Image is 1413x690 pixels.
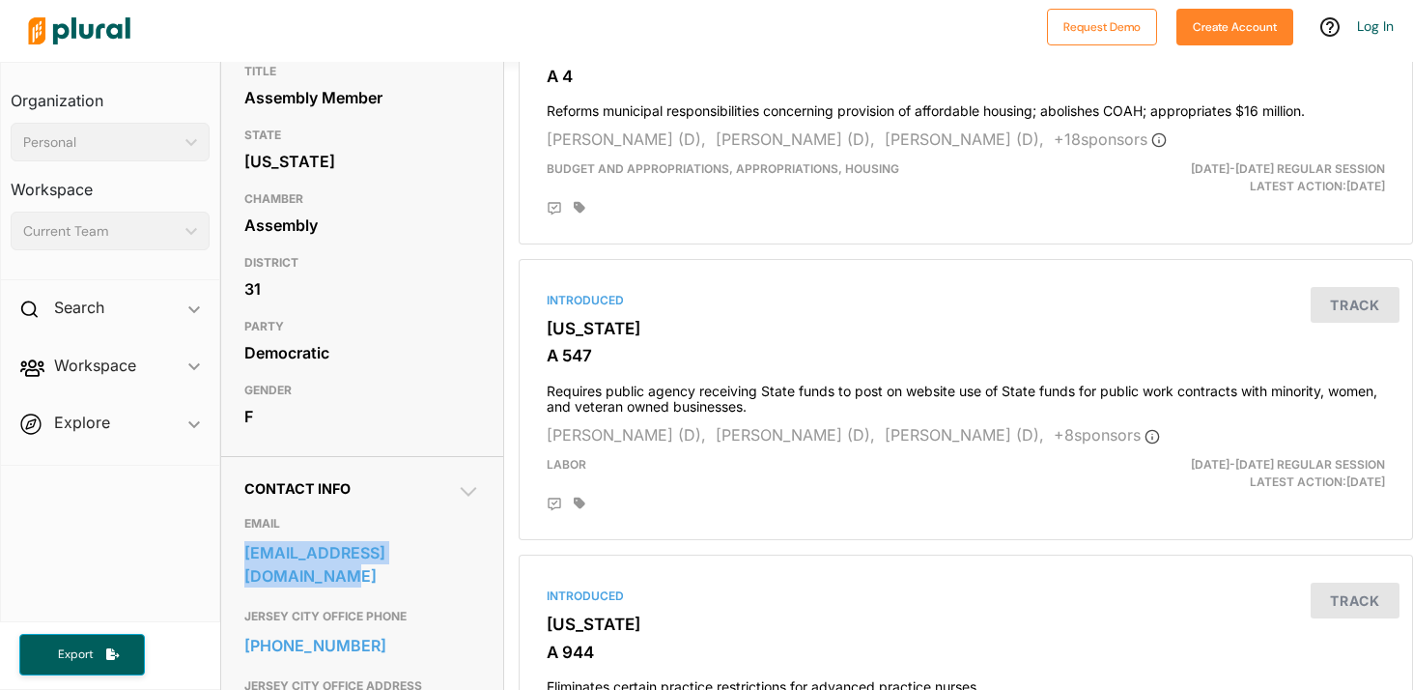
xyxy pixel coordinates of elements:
[547,319,1385,338] h3: [US_STATE]
[23,221,178,242] div: Current Team
[244,480,351,497] span: Contact Info
[547,615,1385,634] h3: [US_STATE]
[547,161,899,176] span: Budget and Appropriations, Appropriations, Housing
[1191,457,1385,472] span: [DATE]-[DATE] Regular Session
[244,402,480,431] div: F
[547,643,1385,662] h3: A 944
[54,297,104,318] h2: Search
[1047,9,1157,45] button: Request Demo
[244,338,480,367] div: Democratic
[244,274,480,303] div: 31
[244,315,480,338] h3: PARTY
[244,147,480,176] div: [US_STATE]
[716,425,875,445] span: [PERSON_NAME] (D),
[244,124,480,147] h3: STATE
[1111,456,1399,491] div: Latest Action: [DATE]
[1047,15,1157,36] a: Request Demo
[44,647,106,663] span: Export
[547,425,706,445] span: [PERSON_NAME] (D),
[716,129,875,149] span: [PERSON_NAME] (D),
[244,605,480,628] h3: JERSEY CITY OFFICE PHONE
[1191,161,1385,176] span: [DATE]-[DATE] Regular Session
[244,631,480,660] a: [PHONE_NUMBER]
[244,379,480,402] h3: GENDER
[885,129,1044,149] span: [PERSON_NAME] (D),
[244,211,480,240] div: Assembly
[547,497,562,512] div: Add Position Statement
[1311,287,1399,323] button: Track
[244,60,480,83] h3: TITLE
[574,201,585,215] div: Add tags
[547,457,586,472] span: Labor
[1176,15,1293,36] a: Create Account
[11,161,210,204] h3: Workspace
[574,497,585,510] div: Add tags
[1311,583,1399,618] button: Track
[547,374,1385,417] h4: Requires public agency receiving State funds to post on website use of State funds for public wor...
[1357,17,1394,35] a: Log In
[11,72,210,115] h3: Organization
[244,251,480,274] h3: DISTRICT
[244,187,480,211] h3: CHAMBER
[244,83,480,112] div: Assembly Member
[19,634,145,676] button: Export
[1054,129,1167,149] span: + 18 sponsor s
[547,201,562,216] div: Add Position Statement
[1111,160,1399,195] div: Latest Action: [DATE]
[23,132,178,153] div: Personal
[1176,9,1293,45] button: Create Account
[547,346,1385,365] h3: A 547
[547,67,1385,86] h3: A 4
[244,538,480,590] a: [EMAIL_ADDRESS][DOMAIN_NAME]
[547,94,1385,120] h4: Reforms municipal responsibilities concerning provision of affordable housing; abolishes COAH; ap...
[1054,425,1160,445] span: + 8 sponsor s
[244,512,480,535] h3: EMAIL
[885,425,1044,445] span: [PERSON_NAME] (D),
[547,292,1385,309] div: Introduced
[547,129,706,149] span: [PERSON_NAME] (D),
[547,588,1385,605] div: Introduced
